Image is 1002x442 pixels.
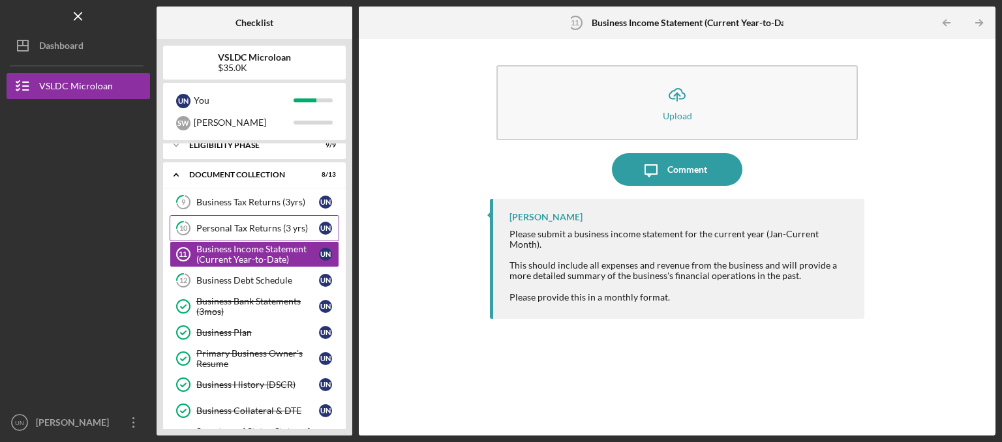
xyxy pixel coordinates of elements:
[319,326,332,339] div: U N
[218,63,291,73] div: $35.0K
[496,65,858,140] button: Upload
[39,73,113,102] div: VSLDC Microloan
[196,379,319,390] div: Business History (DSCR)
[592,18,796,28] b: Business Income Statement (Current Year-to-Date)
[667,153,707,186] div: Comment
[189,171,303,179] div: Document Collection
[319,378,332,391] div: U N
[196,348,319,369] div: Primary Business Owner's Resume
[196,244,319,265] div: Business Income Statement (Current Year-to-Date)
[181,198,186,207] tspan: 9
[170,189,339,215] a: 9Business Tax Returns (3yrs)UN
[7,33,150,59] button: Dashboard
[319,274,332,287] div: U N
[39,33,83,62] div: Dashboard
[319,248,332,261] div: U N
[319,300,332,313] div: U N
[179,276,187,285] tspan: 12
[170,267,339,293] a: 12Business Debt ScheduleUN
[196,275,319,286] div: Business Debt Schedule
[218,52,291,63] b: VSLDC Microloan
[319,352,332,365] div: U N
[571,19,579,27] tspan: 11
[509,212,583,222] div: [PERSON_NAME]
[312,171,336,179] div: 8 / 13
[170,293,339,319] a: Business Bank Statements (3mos)UN
[170,346,339,372] a: Primary Business Owner's ResumeUN
[170,398,339,424] a: Business Collateral & DTEUN
[196,327,319,338] div: Business Plan
[33,409,117,439] div: [PERSON_NAME]
[189,141,303,149] div: Eligibility Phase
[15,419,24,426] text: UN
[179,250,187,258] tspan: 11
[312,141,336,149] div: 9 / 9
[194,89,294,111] div: You
[170,319,339,346] a: Business PlanUN
[170,241,339,267] a: 11Business Income Statement (Current Year-to-Date)UN
[194,111,294,134] div: [PERSON_NAME]
[170,372,339,398] a: Business History (DSCR)UN
[196,296,319,317] div: Business Bank Statements (3mos)
[196,197,319,207] div: Business Tax Returns (3yrs)
[663,111,692,121] div: Upload
[196,223,319,233] div: Personal Tax Returns (3 yrs)
[509,229,851,302] div: Please submit a business income statement for the current year (Jan-Current Month). This should i...
[179,224,188,233] tspan: 10
[176,94,190,108] div: U N
[319,404,332,417] div: U N
[7,73,150,99] button: VSLDC Microloan
[7,409,150,435] button: UN[PERSON_NAME]
[170,215,339,241] a: 10Personal Tax Returns (3 yrs)UN
[319,196,332,209] div: U N
[319,222,332,235] div: U N
[176,116,190,130] div: S W
[196,405,319,416] div: Business Collateral & DTE
[235,18,273,28] b: Checklist
[612,153,742,186] button: Comment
